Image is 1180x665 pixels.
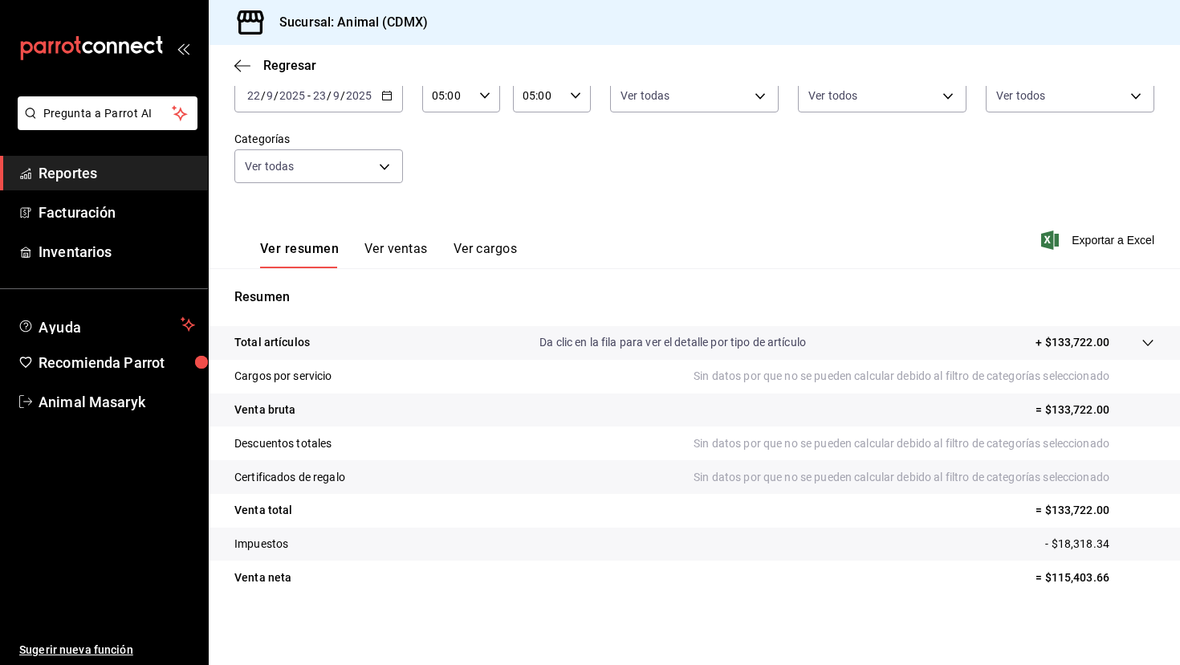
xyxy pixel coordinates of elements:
span: / [274,89,279,102]
span: Recomienda Parrot [39,352,195,373]
button: Ver cargos [454,241,518,268]
p: = $115,403.66 [1036,569,1154,586]
span: / [327,89,332,102]
p: Sin datos por que no se pueden calcular debido al filtro de categorías seleccionado [694,368,1154,385]
button: open_drawer_menu [177,42,189,55]
p: - $18,318.34 [1045,536,1154,553]
input: -- [246,89,261,102]
span: Sugerir nueva función [19,642,195,659]
p: Impuestos [234,536,288,553]
p: Sin datos por que no se pueden calcular debido al filtro de categorías seleccionado [694,435,1154,452]
button: Ver ventas [364,241,428,268]
span: Ver todas [621,88,669,104]
span: Ayuda [39,315,174,334]
span: / [261,89,266,102]
span: Inventarios [39,241,195,263]
span: Ver todas [245,158,294,174]
a: Pregunta a Parrot AI [11,116,197,133]
span: Regresar [263,58,316,73]
p: Venta bruta [234,402,295,418]
span: Animal Masaryk [39,391,195,413]
span: - [307,89,311,102]
input: -- [266,89,274,102]
p: Resumen [234,288,1154,307]
input: ---- [345,89,372,102]
input: ---- [279,89,306,102]
span: Ver todos [808,88,857,104]
p: = $133,722.00 [1036,402,1154,418]
h3: Sucursal: Animal (CDMX) [267,13,428,32]
span: Reportes [39,162,195,184]
p: Da clic en la fila para ver el detalle por tipo de artículo [539,334,806,351]
p: Descuentos totales [234,435,332,452]
p: Cargos por servicio [234,368,332,385]
button: Pregunta a Parrot AI [18,96,197,130]
button: Regresar [234,58,316,73]
span: Ver todos [996,88,1045,104]
label: Categorías [234,133,403,145]
button: Exportar a Excel [1044,231,1154,250]
p: Total artículos [234,334,310,351]
p: Venta neta [234,569,291,586]
p: Certificados de regalo [234,469,345,486]
p: + $133,722.00 [1036,334,1109,351]
span: Pregunta a Parrot AI [43,105,173,122]
p: = $133,722.00 [1036,502,1154,519]
input: -- [332,89,340,102]
span: / [340,89,345,102]
input: -- [312,89,327,102]
div: navigation tabs [260,241,517,268]
span: Facturación [39,202,195,223]
p: Venta total [234,502,292,519]
p: Sin datos por que no se pueden calcular debido al filtro de categorías seleccionado [694,469,1154,486]
button: Ver resumen [260,241,339,268]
